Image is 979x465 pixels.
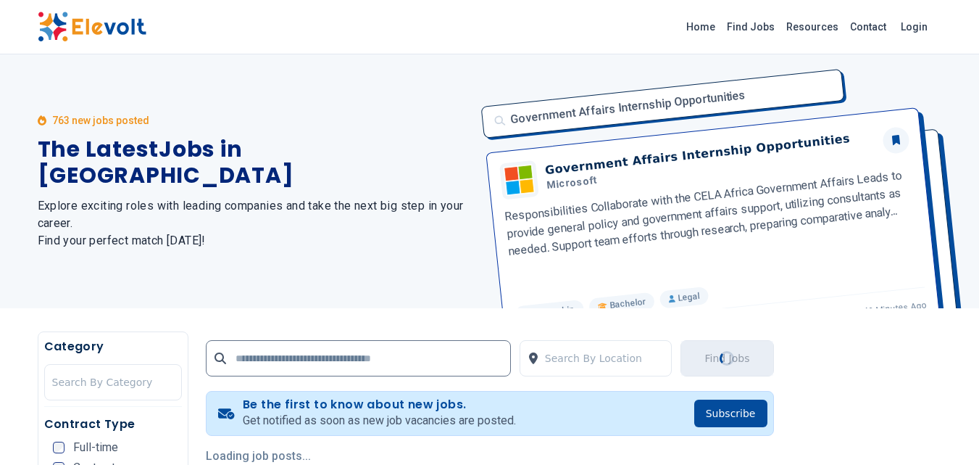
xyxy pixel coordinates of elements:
a: Resources [780,15,844,38]
button: Subscribe [694,400,767,427]
a: Login [892,12,936,41]
h5: Contract Type [44,416,182,433]
h5: Category [44,338,182,355]
a: Find Jobs [721,15,780,38]
h1: The Latest Jobs in [GEOGRAPHIC_DATA] [38,136,472,189]
span: Full-time [73,442,118,453]
div: Loading... [720,350,736,366]
a: Contact [844,15,892,38]
iframe: Chat Widget [907,395,979,465]
h4: Be the first to know about new jobs. [243,398,516,412]
input: Full-time [53,442,64,453]
img: Elevolt [38,12,146,42]
a: Home [680,15,721,38]
p: Get notified as soon as new job vacancies are posted. [243,412,516,429]
h2: Explore exciting roles with leading companies and take the next big step in your career. Find you... [38,197,472,250]
button: Find JobsLoading... [680,340,773,376]
p: 763 new jobs posted [52,113,149,128]
p: Loading job posts... [206,448,774,465]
